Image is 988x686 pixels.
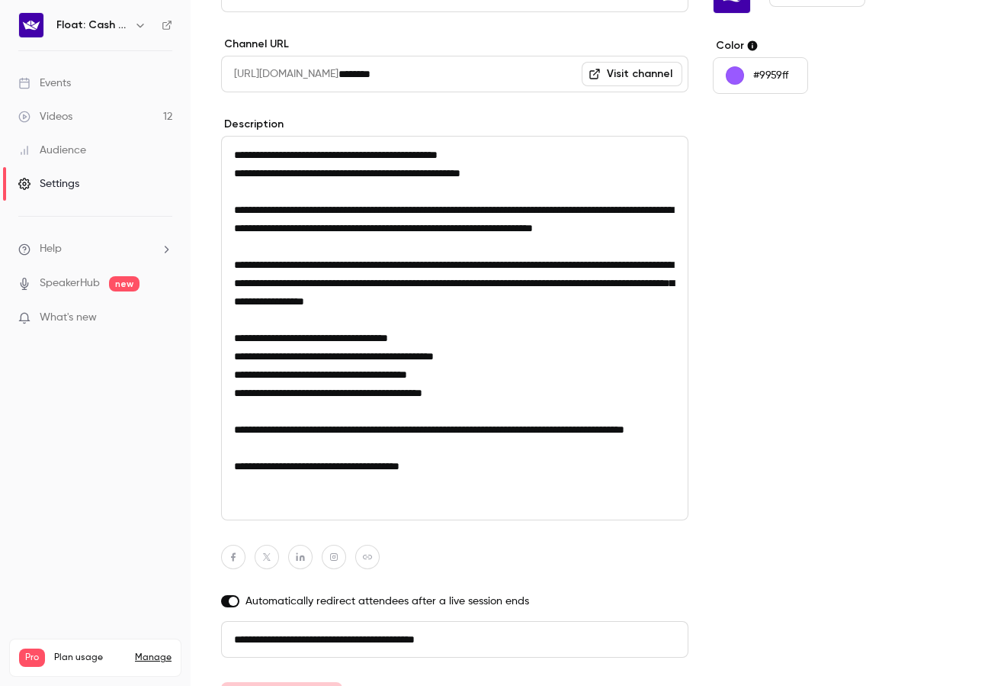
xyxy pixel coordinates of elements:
[40,310,97,326] span: What's new
[18,76,71,91] div: Events
[18,143,86,158] div: Audience
[221,37,688,52] label: Channel URL
[154,311,172,325] iframe: Noticeable Trigger
[56,18,128,33] h6: Float: Cash Flow Intelligence Series
[40,241,62,257] span: Help
[221,117,688,132] label: Description
[713,57,808,94] button: #9959ff
[18,109,72,124] div: Videos
[582,62,682,86] a: Visit channel
[19,13,43,37] img: Float: Cash Flow Intelligence Series
[713,38,947,53] label: Color
[109,276,140,291] span: new
[19,649,45,667] span: Pro
[135,652,172,664] a: Manage
[18,176,79,192] div: Settings
[40,275,100,291] a: SpeakerHub
[753,68,788,83] p: #9959ff
[54,652,126,664] span: Plan usage
[221,594,688,609] label: Automatically redirect attendees after a live session ends
[18,241,172,257] li: help-dropdown-opener
[221,56,338,92] span: [URL][DOMAIN_NAME]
